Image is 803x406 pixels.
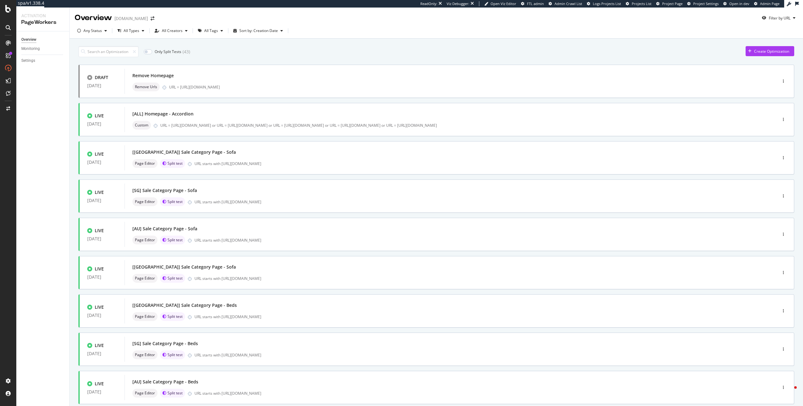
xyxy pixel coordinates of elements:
[132,197,157,206] div: neutral label
[95,342,104,349] div: LIVE
[194,238,750,243] div: URL starts with [URL][DOMAIN_NAME]
[160,236,185,244] div: brand label
[491,1,516,6] span: Open Viz Editor
[87,198,117,203] div: [DATE]
[132,72,174,79] div: Remove Homepage
[555,1,582,6] span: Admin Crawl List
[231,26,285,36] button: Sort by: Creation Date
[132,274,157,283] div: neutral label
[95,113,104,119] div: LIVE
[132,264,236,270] div: [[GEOGRAPHIC_DATA]] Sale Category Page - Sofa
[194,199,750,205] div: URL starts with [URL][DOMAIN_NAME]
[95,227,104,234] div: LIVE
[21,45,40,52] div: Monitoring
[87,121,117,126] div: [DATE]
[21,19,64,26] div: PageWorkers
[75,26,109,36] button: Any Status
[21,57,65,64] a: Settings
[155,49,181,54] div: Only Split Tests
[168,276,183,280] span: Split test
[132,121,151,130] div: neutral label
[135,123,148,127] span: Custom
[132,159,157,168] div: neutral label
[239,29,278,33] div: Sort by: Creation Date
[587,1,621,6] a: Logs Projects List
[95,266,104,272] div: LIVE
[87,160,117,165] div: [DATE]
[95,74,108,81] div: DRAFT
[759,13,798,23] button: Filter by URL
[195,26,226,36] button: All Tags
[447,1,469,6] div: Viz Debugger:
[75,13,112,23] div: Overview
[194,391,750,396] div: URL starts with [URL][DOMAIN_NAME]
[549,1,582,6] a: Admin Crawl List
[723,1,749,6] a: Open in dev
[754,1,779,6] a: Admin Page
[168,162,183,165] span: Split test
[87,313,117,318] div: [DATE]
[95,381,104,387] div: LIVE
[135,238,155,242] span: Page Editor
[626,1,651,6] a: Projects List
[87,389,117,394] div: [DATE]
[124,29,139,33] div: All Types
[168,200,183,204] span: Split test
[87,275,117,280] div: [DATE]
[21,57,35,64] div: Settings
[782,385,797,400] iframe: Intercom live chat
[168,391,183,395] span: Split test
[115,26,147,36] button: All Types
[521,1,544,6] a: FTL admin
[132,350,157,359] div: neutral label
[87,236,117,241] div: [DATE]
[135,200,155,204] span: Page Editor
[160,312,185,321] div: brand label
[160,389,185,398] div: brand label
[168,315,183,318] span: Split test
[693,1,719,6] span: Project Settings
[95,304,104,310] div: LIVE
[95,189,104,195] div: LIVE
[162,29,183,33] div: All Creators
[83,29,102,33] div: Any Status
[135,85,157,89] span: Remove Urls
[132,187,197,194] div: [SG] Sale Category Page - Sofa
[754,49,789,54] div: Create Optimization
[135,353,155,357] span: Page Editor
[132,379,198,385] div: [AU] Sale Category Page - Beds
[21,36,65,43] a: Overview
[746,46,794,56] button: Create Optimization
[95,151,104,157] div: LIVE
[760,1,779,6] span: Admin Page
[527,1,544,6] span: FTL admin
[593,1,621,6] span: Logs Projects List
[687,1,719,6] a: Project Settings
[662,1,683,6] span: Project Page
[132,111,194,117] div: [ALL] Homepage - Accordion
[632,1,651,6] span: Projects List
[656,1,683,6] a: Project Page
[183,49,190,55] div: ( 43 )
[194,314,750,319] div: URL starts with [URL][DOMAIN_NAME]
[160,159,185,168] div: brand label
[769,15,790,21] div: Filter by URL
[420,1,437,6] div: ReadOnly:
[21,45,65,52] a: Monitoring
[135,315,155,318] span: Page Editor
[194,352,750,358] div: URL starts with [URL][DOMAIN_NAME]
[152,26,190,36] button: All Creators
[204,29,218,33] div: All Tags
[87,351,117,356] div: [DATE]
[132,236,157,244] div: neutral label
[484,1,516,6] a: Open Viz Editor
[132,302,237,308] div: [[GEOGRAPHIC_DATA]] Sale Category Page - Beds
[168,238,183,242] span: Split test
[729,1,749,6] span: Open in dev
[132,226,197,232] div: [AU] Sale Category Page - Sofa
[135,391,155,395] span: Page Editor
[78,46,139,57] input: Search an Optimization
[194,276,750,281] div: URL starts with [URL][DOMAIN_NAME]
[160,197,185,206] div: brand label
[169,84,750,90] div: URL = [URL][DOMAIN_NAME]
